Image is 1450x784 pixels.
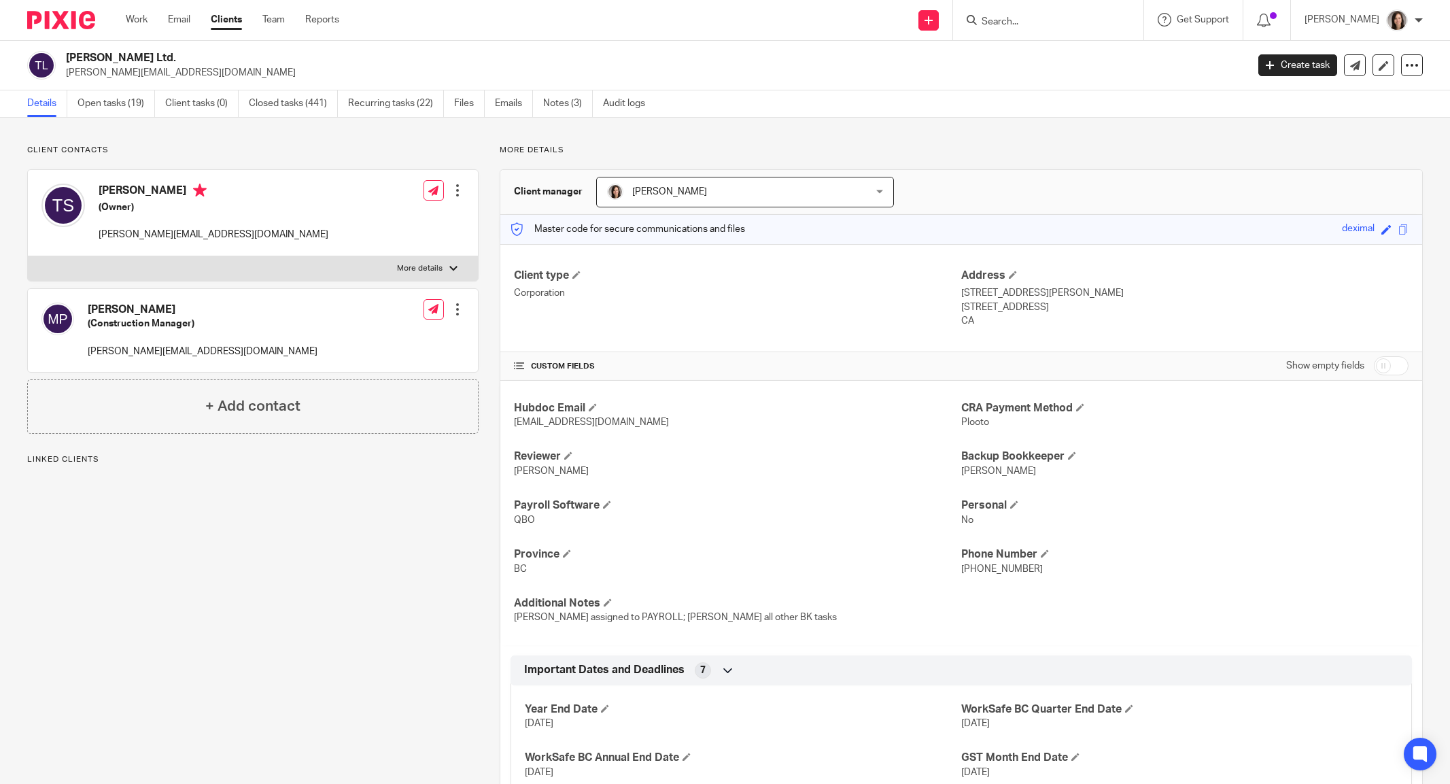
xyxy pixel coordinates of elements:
[454,90,485,117] a: Files
[525,719,553,728] span: [DATE]
[514,361,961,372] h4: CUSTOM FIELDS
[514,596,961,611] h4: Additional Notes
[27,454,479,465] p: Linked clients
[1258,54,1337,76] a: Create task
[27,145,479,156] p: Client contacts
[348,90,444,117] a: Recurring tasks (22)
[514,466,589,476] span: [PERSON_NAME]
[961,466,1036,476] span: [PERSON_NAME]
[205,396,300,417] h4: + Add contact
[961,301,1409,314] p: [STREET_ADDRESS]
[305,13,339,27] a: Reports
[211,13,242,27] a: Clients
[88,303,317,317] h4: [PERSON_NAME]
[961,515,973,525] span: No
[495,90,533,117] a: Emails
[961,417,989,427] span: Plooto
[961,719,990,728] span: [DATE]
[99,184,328,201] h4: [PERSON_NAME]
[27,11,95,29] img: Pixie
[77,90,155,117] a: Open tasks (19)
[514,547,961,562] h4: Province
[88,317,317,330] h5: (Construction Manager)
[514,498,961,513] h4: Payroll Software
[607,184,623,200] img: Danielle%20photo.jpg
[961,269,1409,283] h4: Address
[397,263,443,274] p: More details
[632,187,707,197] span: [PERSON_NAME]
[1342,222,1375,237] div: deximal
[1286,359,1364,373] label: Show empty fields
[514,286,961,300] p: Corporation
[1177,15,1229,24] span: Get Support
[514,515,535,525] span: QBO
[603,90,655,117] a: Audit logs
[514,613,837,622] span: [PERSON_NAME] assigned to PAYROLL; [PERSON_NAME] all other BK tasks
[66,66,1238,80] p: [PERSON_NAME][EMAIL_ADDRESS][DOMAIN_NAME]
[525,702,961,717] h4: Year End Date
[525,768,553,777] span: [DATE]
[961,286,1409,300] p: [STREET_ADDRESS][PERSON_NAME]
[524,663,685,677] span: Important Dates and Deadlines
[99,201,328,214] h5: (Owner)
[514,269,961,283] h4: Client type
[27,51,56,80] img: svg%3E
[514,564,527,574] span: BC
[961,564,1043,574] span: [PHONE_NUMBER]
[249,90,338,117] a: Closed tasks (441)
[961,314,1409,328] p: CA
[525,751,961,765] h4: WorkSafe BC Annual End Date
[1305,13,1379,27] p: [PERSON_NAME]
[514,417,669,427] span: [EMAIL_ADDRESS][DOMAIN_NAME]
[168,13,190,27] a: Email
[961,702,1398,717] h4: WorkSafe BC Quarter End Date
[961,449,1409,464] h4: Backup Bookkeeper
[99,228,328,241] p: [PERSON_NAME][EMAIL_ADDRESS][DOMAIN_NAME]
[700,664,706,677] span: 7
[41,184,85,227] img: svg%3E
[193,184,207,197] i: Primary
[514,185,583,199] h3: Client manager
[165,90,239,117] a: Client tasks (0)
[66,51,1003,65] h2: [PERSON_NAME] Ltd.
[961,768,990,777] span: [DATE]
[27,90,67,117] a: Details
[961,547,1409,562] h4: Phone Number
[126,13,148,27] a: Work
[961,751,1398,765] h4: GST Month End Date
[41,303,74,335] img: svg%3E
[543,90,593,117] a: Notes (3)
[262,13,285,27] a: Team
[514,401,961,415] h4: Hubdoc Email
[514,449,961,464] h4: Reviewer
[980,16,1103,29] input: Search
[511,222,745,236] p: Master code for secure communications and files
[1386,10,1408,31] img: Danielle%20photo.jpg
[961,401,1409,415] h4: CRA Payment Method
[88,345,317,358] p: [PERSON_NAME][EMAIL_ADDRESS][DOMAIN_NAME]
[500,145,1423,156] p: More details
[961,498,1409,513] h4: Personal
